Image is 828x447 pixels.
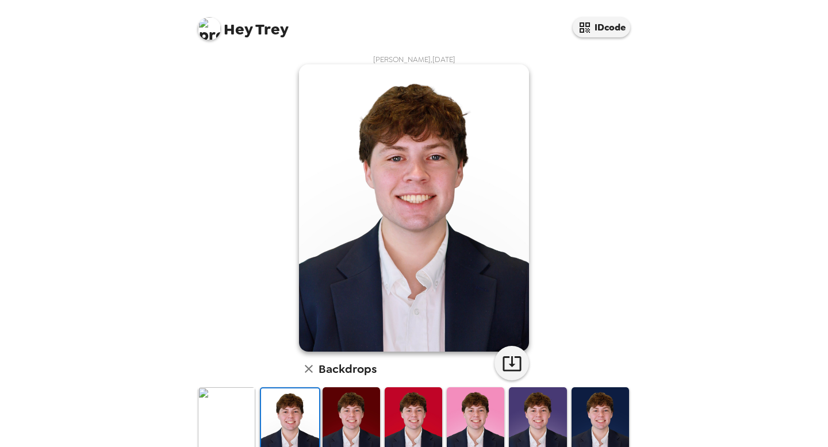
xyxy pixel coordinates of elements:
[573,17,630,37] button: IDcode
[198,17,221,40] img: profile pic
[319,360,377,378] h6: Backdrops
[198,11,289,37] span: Trey
[299,64,529,352] img: user
[224,19,252,40] span: Hey
[373,55,455,64] span: [PERSON_NAME] , [DATE]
